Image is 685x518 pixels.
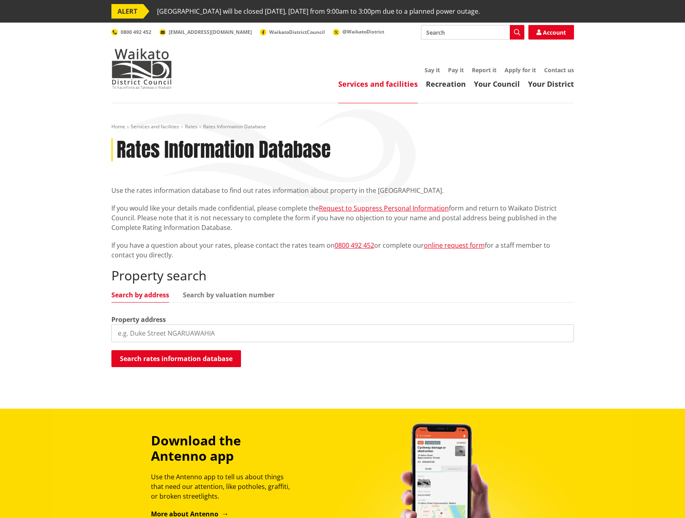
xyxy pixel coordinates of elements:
[121,29,151,36] span: 0800 492 452
[472,66,496,74] a: Report it
[474,79,520,89] a: Your Council
[426,79,466,89] a: Recreation
[169,29,252,36] span: [EMAIL_ADDRESS][DOMAIN_NAME]
[111,29,151,36] a: 0800 492 452
[203,123,266,130] span: Rates Information Database
[505,66,536,74] a: Apply for it
[151,433,297,464] h3: Download the Antenno app
[335,241,374,250] a: 0800 492 452
[183,292,274,298] a: Search by valuation number
[185,123,197,130] a: Rates
[117,138,331,162] h1: Rates Information Database
[111,123,125,130] a: Home
[338,79,418,89] a: Services and facilities
[528,25,574,40] a: Account
[269,29,325,36] span: WaikatoDistrictCouncil
[424,241,485,250] a: online request form
[342,28,384,35] span: @WaikatoDistrict
[319,204,449,213] a: Request to Suppress Personal Information
[528,79,574,89] a: Your District
[421,25,524,40] input: Search input
[111,292,169,298] a: Search by address
[111,48,172,89] img: Waikato District Council - Te Kaunihera aa Takiwaa o Waikato
[111,315,166,324] label: Property address
[111,4,143,19] span: ALERT
[111,268,574,283] h2: Property search
[111,203,574,232] p: If you would like your details made confidential, please complete the form and return to Waikato ...
[448,66,464,74] a: Pay it
[159,29,252,36] a: [EMAIL_ADDRESS][DOMAIN_NAME]
[544,66,574,74] a: Contact us
[111,186,574,195] p: Use the rates information database to find out rates information about property in the [GEOGRAPHI...
[111,350,241,367] button: Search rates information database
[111,123,574,130] nav: breadcrumb
[157,4,480,19] span: [GEOGRAPHIC_DATA] will be closed [DATE], [DATE] from 9:00am to 3:00pm due to a planned power outage.
[333,28,384,35] a: @WaikatoDistrict
[260,29,325,36] a: WaikatoDistrictCouncil
[111,240,574,260] p: If you have a question about your rates, please contact the rates team on or complete our for a s...
[151,472,297,501] p: Use the Antenno app to tell us about things that need our attention, like potholes, graffiti, or ...
[111,324,574,342] input: e.g. Duke Street NGARUAWAHIA
[425,66,440,74] a: Say it
[131,123,179,130] a: Services and facilities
